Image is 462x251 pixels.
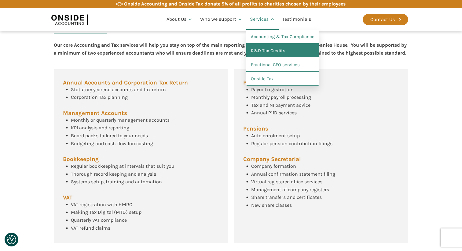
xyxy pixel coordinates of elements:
[251,141,332,146] span: Regular pension contribution filings
[63,195,72,201] span: VAT
[251,102,310,108] span: Tax and NI payment advice
[246,58,319,72] a: Fractional CFO services
[251,163,296,169] span: Company formation
[243,126,268,132] span: Pensions
[63,156,99,162] span: Bookkeeping
[243,80,262,86] span: Payroll
[163,9,196,30] a: About Us
[71,179,162,185] span: Systems setup, training and automation
[363,14,408,25] a: Contact Us
[7,235,16,244] img: Revisit consent button
[63,80,188,86] span: Annual Accounts and Corporation Tax Return
[251,179,322,185] span: Virtual registered office services
[246,30,319,44] a: Accounting & Tax Compliance
[71,87,166,92] span: Statutory yearend accounts and tax return
[246,9,279,30] a: Services
[71,141,153,146] span: Budgeting and cash flow forecasting
[243,156,301,162] span: Company Secretarial
[71,117,170,123] span: Monthly or quarterly management accounts
[246,44,319,58] a: R&D Tax Credits
[246,72,319,86] a: Onside Tax
[63,110,127,116] span: Management Accounts
[251,87,294,92] span: Payroll registration
[370,16,395,23] div: Contact Us
[251,187,329,192] span: Management of company registers
[251,110,297,116] span: Annual P11D services
[251,94,311,100] span: Monthly payroll processing
[251,202,292,208] span: New share classes
[196,9,246,30] a: Who we support
[251,133,300,138] span: Auto enrolment setup
[251,194,322,200] span: Share transfers and certificates
[71,225,110,231] span: VAT refund claims
[71,163,174,169] span: Regular bookkeeping at intervals that suit you
[71,202,132,207] span: VAT registration with HMRC
[279,9,315,30] a: Testimonials
[71,94,128,100] span: Corporation Tax planning
[251,171,335,177] span: Annual confirmation statement filing
[51,13,88,27] img: Onside Accounting
[71,125,129,131] span: KPI analysis and reporting
[71,209,141,215] span: Making Tax Digital (MTD) setup
[54,41,408,57] div: Our core Accounting and Tax services will help you stay on top of the main reporting to be filed ...
[71,133,148,138] span: Board packs tailored to your needs
[71,171,156,177] span: Thorough record keeping and analysis
[7,235,16,244] button: Consent Preferences
[71,217,127,223] span: Quarterly VAT compliance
